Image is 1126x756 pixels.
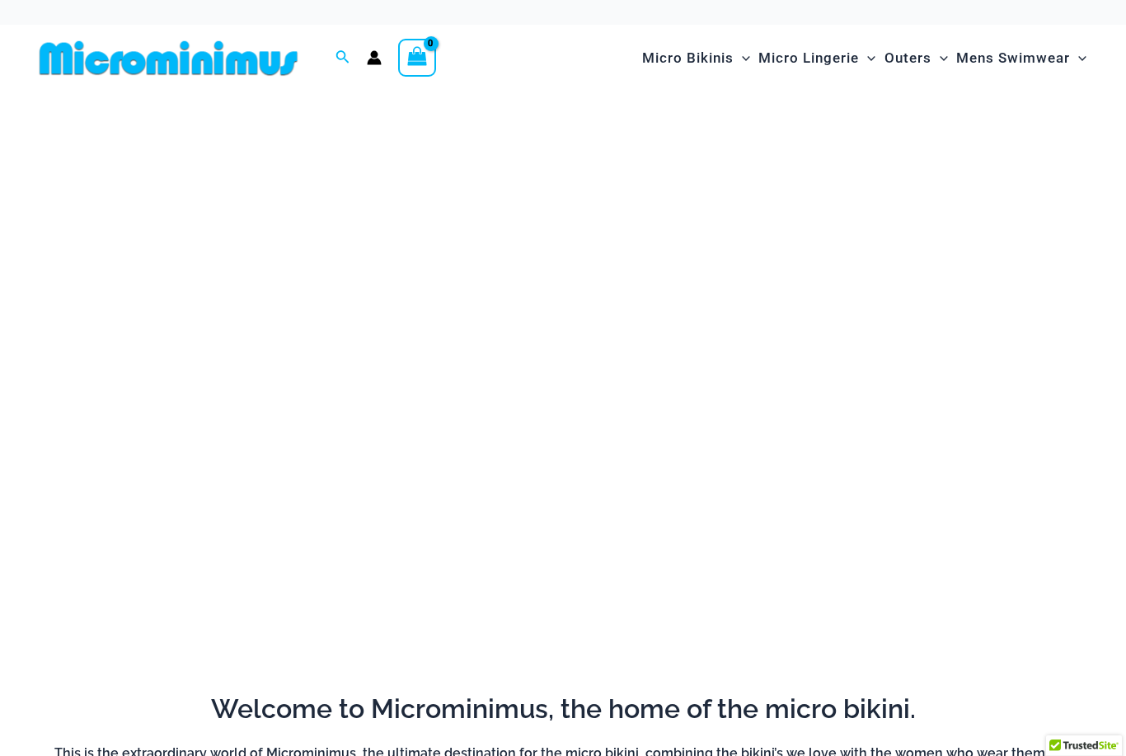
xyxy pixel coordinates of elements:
[638,33,754,83] a: Micro BikinisMenu ToggleMenu Toggle
[880,33,952,83] a: OutersMenu ToggleMenu Toggle
[956,37,1070,79] span: Mens Swimwear
[754,33,880,83] a: Micro LingerieMenu ToggleMenu Toggle
[758,37,859,79] span: Micro Lingerie
[952,33,1091,83] a: Mens SwimwearMenu ToggleMenu Toggle
[734,37,750,79] span: Menu Toggle
[636,31,1093,86] nav: Site Navigation
[367,50,382,65] a: Account icon link
[931,37,948,79] span: Menu Toggle
[33,40,304,77] img: MM SHOP LOGO FLAT
[45,692,1081,726] h2: Welcome to Microminimus, the home of the micro bikini.
[335,48,350,68] a: Search icon link
[1070,37,1086,79] span: Menu Toggle
[884,37,931,79] span: Outers
[859,37,875,79] span: Menu Toggle
[398,39,436,77] a: View Shopping Cart, empty
[642,37,734,79] span: Micro Bikinis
